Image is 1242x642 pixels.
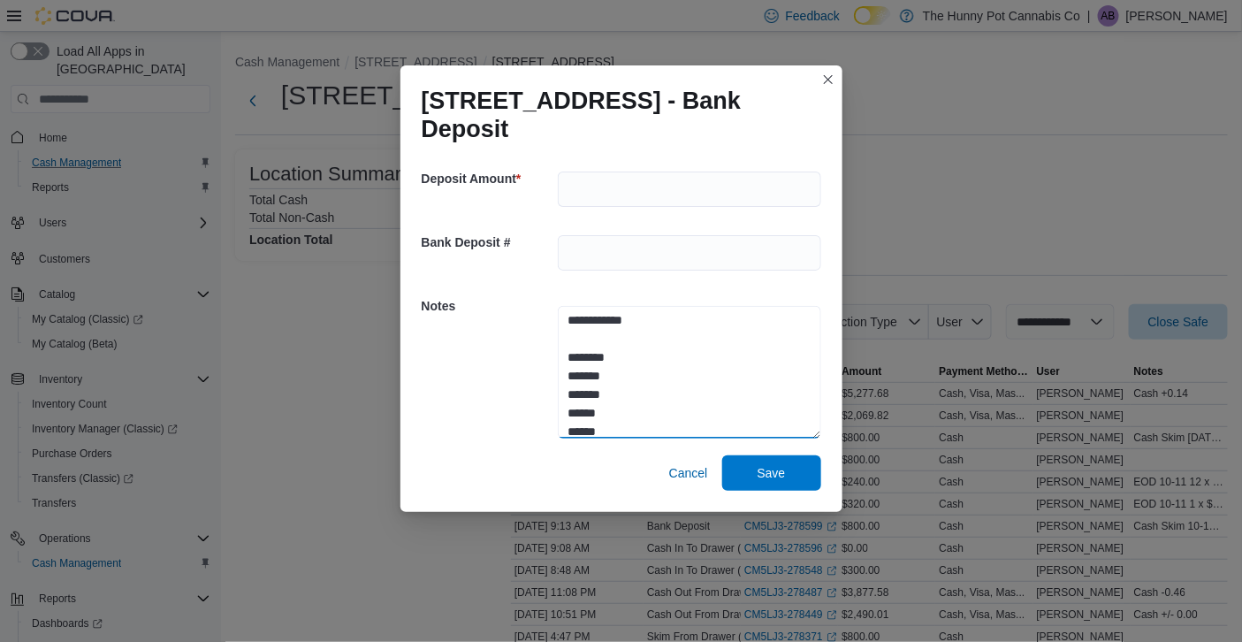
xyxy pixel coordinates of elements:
[422,288,554,324] h5: Notes
[758,464,786,482] span: Save
[422,87,807,143] h1: [STREET_ADDRESS] - Bank Deposit
[669,464,708,482] span: Cancel
[422,161,554,196] h5: Deposit Amount
[722,455,821,491] button: Save
[662,455,715,491] button: Cancel
[422,225,554,260] h5: Bank Deposit #
[818,69,839,90] button: Closes this modal window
